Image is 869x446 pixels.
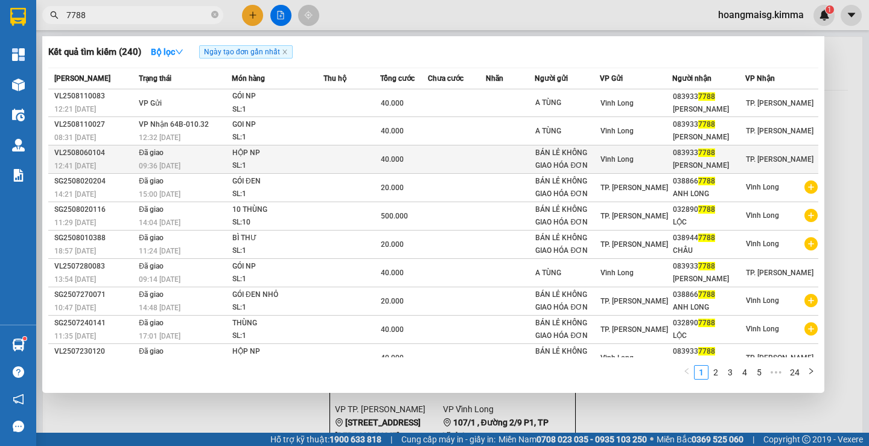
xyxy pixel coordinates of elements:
span: environment [83,81,92,89]
span: Đã giao [139,290,164,299]
div: ANH LONG [673,188,745,200]
div: 083933 [673,345,745,358]
img: warehouse-icon [12,339,25,351]
span: TP. [PERSON_NAME] [600,297,668,305]
li: Next Page [804,365,818,380]
span: 14:21 [DATE] [54,190,96,199]
div: SL: 1 [232,159,323,173]
span: ••• [766,365,786,380]
span: 40.000 [381,155,404,164]
a: 2 [709,366,722,379]
button: right [804,365,818,380]
span: 11:35 [DATE] [54,332,96,340]
span: plus-circle [804,294,818,307]
span: Vĩnh Long [746,240,779,248]
span: 15:00 [DATE] [139,190,180,199]
div: [PERSON_NAME] [673,159,745,172]
li: 2 [708,365,723,380]
span: 18:57 [DATE] [54,247,96,255]
div: HỘP NP [232,345,323,358]
span: 7788 [698,347,715,355]
div: 10 THÙNG [232,203,323,217]
div: SL: 1 [232,188,323,201]
span: 20.000 [381,240,404,249]
div: SG2508020204 [54,175,135,188]
div: VL2508110027 [54,118,135,131]
li: 5 [752,365,766,380]
button: left [680,365,694,380]
img: solution-icon [12,169,25,182]
div: [PERSON_NAME] [673,103,745,116]
span: 40.000 [381,325,404,334]
span: 09:14 [DATE] [139,275,180,284]
span: 40.000 [381,269,404,277]
span: notification [13,393,24,405]
div: SG2507270071 [54,288,135,301]
img: logo.jpg [6,6,48,48]
div: VL2507230120 [54,345,135,358]
div: SL: 10 [232,216,323,229]
span: 12:32 [DATE] [139,133,180,142]
span: Đã giao [139,262,164,270]
span: 7788 [698,92,715,101]
div: BÁN LẺ KHÔNG GIAO HÓA ĐƠN [535,232,599,257]
span: 20.000 [381,183,404,192]
span: close-circle [211,10,218,21]
span: TP. [PERSON_NAME] [746,269,813,277]
div: GÓI NP [232,260,323,273]
div: BÌ THƯ [232,232,323,245]
li: Next 5 Pages [766,365,786,380]
span: TP. [PERSON_NAME] [600,183,668,192]
span: 7788 [698,262,715,270]
div: BÁN LẺ KHÔNG GIAO HÓA ĐƠN [535,317,599,342]
span: 13:54 [DATE] [54,275,96,284]
span: close-circle [211,11,218,18]
span: 14:48 [DATE] [139,304,180,312]
span: plus-circle [804,209,818,222]
span: VP Gửi [139,99,162,107]
span: [PERSON_NAME] [54,74,110,83]
li: 1 [694,365,708,380]
div: GÓI ĐEN [232,175,323,188]
span: 40.000 [381,354,404,362]
h3: Kết quả tìm kiếm ( 240 ) [48,46,141,59]
span: Đã giao [139,177,164,185]
div: [PERSON_NAME] [673,131,745,144]
div: SG2508020116 [54,203,135,216]
span: VP Gửi [600,74,623,83]
li: [PERSON_NAME] - 0931936768 [6,6,175,51]
span: 7788 [698,290,715,299]
span: 500.000 [381,212,408,220]
span: left [683,368,690,375]
img: warehouse-icon [12,109,25,121]
span: 7788 [698,319,715,327]
div: ANH LONG [673,301,745,314]
span: TP. [PERSON_NAME] [746,155,813,164]
span: VP Nhận [745,74,775,83]
span: question-circle [13,366,24,378]
span: plus-circle [804,180,818,194]
a: 24 [786,366,803,379]
div: GOI NP [232,118,323,132]
li: 4 [737,365,752,380]
div: SL: 1 [232,330,323,343]
span: 12:41 [DATE] [54,162,96,170]
span: Vĩnh Long [600,269,634,277]
span: Đã giao [139,205,164,214]
div: 032890 [673,203,745,216]
span: Đã giao [139,148,164,157]
span: Đã giao [139,347,164,355]
li: Previous Page [680,365,694,380]
span: Thu hộ [323,74,346,83]
span: Vĩnh Long [746,325,779,333]
a: 1 [695,366,708,379]
div: LỘC [673,216,745,229]
span: Món hàng [232,74,265,83]
button: Bộ lọcdown [141,42,193,62]
div: 038944 [673,232,745,244]
div: SG2508010388 [54,232,135,244]
span: Trạng thái [139,74,171,83]
span: down [175,48,183,56]
a: 4 [738,366,751,379]
div: BÁN LẺ KHÔNG GIAO HÓA ĐƠN [535,203,599,229]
